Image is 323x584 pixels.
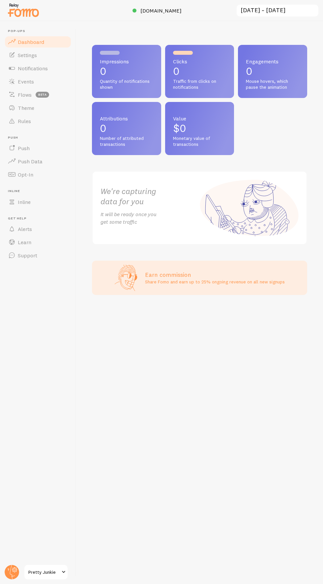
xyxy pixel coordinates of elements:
[18,226,32,232] span: Alerts
[246,79,299,90] span: Mouse hovers, which pause the animation
[145,271,285,278] h3: Earn commission
[173,66,226,77] p: 0
[4,155,72,168] a: Push Data
[8,136,72,140] span: Push
[246,59,299,64] span: Engagements
[173,122,186,135] span: $0
[101,211,200,226] p: It will be ready once you get some traffic
[173,59,226,64] span: Clicks
[4,168,72,181] a: Opt-In
[4,236,72,249] a: Learn
[4,142,72,155] a: Push
[18,78,34,85] span: Events
[8,216,72,221] span: Get Help
[173,116,226,121] span: Value
[18,252,37,259] span: Support
[4,88,72,101] a: Flows beta
[18,158,43,165] span: Push Data
[18,199,31,205] span: Inline
[173,136,226,147] span: Monetary value of transactions
[28,568,60,576] span: Pretty Junkie
[100,123,153,134] p: 0
[18,118,31,124] span: Rules
[100,66,153,77] p: 0
[4,75,72,88] a: Events
[18,145,30,151] span: Push
[4,222,72,236] a: Alerts
[36,92,49,98] span: beta
[4,114,72,128] a: Rules
[18,52,37,58] span: Settings
[8,189,72,193] span: Inline
[18,239,31,245] span: Learn
[4,62,72,75] a: Notifications
[173,79,226,90] span: Traffic from clicks on notifications
[100,116,153,121] span: Attributions
[145,278,285,285] p: Share Fomo and earn up to 25% ongoing revenue on all new signups
[18,65,48,72] span: Notifications
[101,186,200,207] h2: We're capturing data for you
[18,39,44,45] span: Dashboard
[4,195,72,209] a: Inline
[8,29,72,33] span: Pop-ups
[4,35,72,49] a: Dashboard
[4,49,72,62] a: Settings
[4,101,72,114] a: Theme
[100,59,153,64] span: Impressions
[100,136,153,147] span: Number of attributed transactions
[246,66,299,77] p: 0
[100,79,153,90] span: Quantity of notifications shown
[18,91,32,98] span: Flows
[18,171,33,178] span: Opt-In
[7,2,40,18] img: fomo-relay-logo-orange.svg
[4,249,72,262] a: Support
[18,105,34,111] span: Theme
[24,564,68,580] a: Pretty Junkie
